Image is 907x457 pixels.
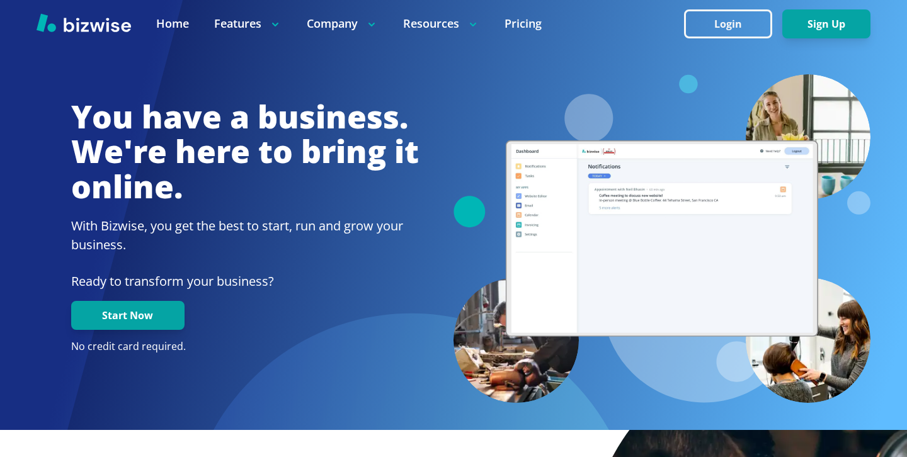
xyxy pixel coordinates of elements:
[684,18,782,30] a: Login
[71,310,185,322] a: Start Now
[782,18,870,30] a: Sign Up
[71,217,419,254] h2: With Bizwise, you get the best to start, run and grow your business.
[403,16,479,31] p: Resources
[71,301,185,330] button: Start Now
[71,99,419,205] h1: You have a business. We're here to bring it online.
[71,340,419,354] p: No credit card required.
[156,16,189,31] a: Home
[37,13,131,32] img: Bizwise Logo
[684,9,772,38] button: Login
[782,9,870,38] button: Sign Up
[505,16,542,31] a: Pricing
[307,16,378,31] p: Company
[214,16,282,31] p: Features
[71,272,419,291] p: Ready to transform your business?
